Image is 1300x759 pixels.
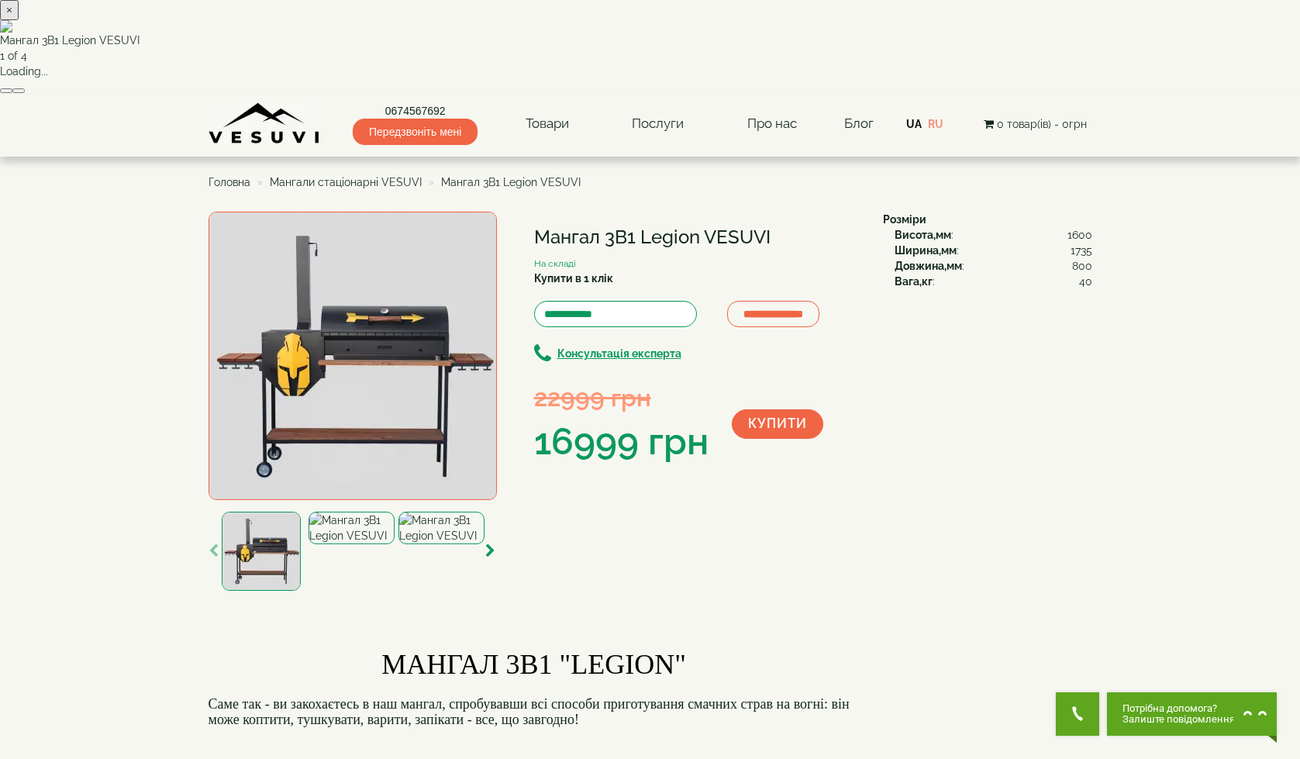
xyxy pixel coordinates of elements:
button: Купити [732,409,823,439]
small: На складі [534,258,576,269]
img: Мангал 3В1 Legion VESUVI [222,512,301,591]
div: : [895,243,1092,258]
b: Розміри [883,213,926,226]
h1: Мангал 3В1 Legion VESUVI [534,227,860,247]
a: 0674567692 [353,103,478,119]
button: Get Call button [1056,692,1099,736]
b: Консультація експерта [557,347,681,360]
span: 40 [1079,274,1092,289]
img: Завод VESUVI [209,102,321,145]
a: Про нас [732,106,812,142]
span: Мангал 3В1 Legion VESUVI [441,176,581,188]
span: Залиште повідомлення [1122,714,1235,725]
span: 1735 [1071,243,1092,258]
span: Потрібна допомога? [1122,703,1235,714]
a: Послуги [616,106,699,142]
div: : [895,274,1092,289]
a: Головна [209,176,250,188]
span: 0 товар(ів) - 0грн [997,118,1087,130]
img: Мангал 3В1 Legion VESUVI [209,212,497,500]
a: Мангали стаціонарні VESUVI [270,176,422,188]
span: Передзвоніть мені [353,119,478,145]
b: Довжина,мм [895,260,962,272]
a: Блог [844,116,874,131]
div: : [895,227,1092,243]
img: Мангал 3В1 Legion VESUVI [309,512,395,544]
b: Ширина,мм [895,244,957,257]
font: Саме так - ви закохаєтесь в наш мангал, спробувавши всі способи приготування смачних страв на вог... [209,696,850,728]
label: Купити в 1 клік [534,271,613,286]
img: Мангал 3В1 Legion VESUVI [398,512,484,544]
div: : [895,258,1092,274]
b: Вага,кг [895,275,933,288]
div: 22999 грн [534,380,709,415]
a: UA [906,118,922,130]
b: Висота,мм [895,229,951,241]
button: Chat button [1107,692,1277,736]
div: 16999 грн [534,416,709,468]
span: 800 [1072,258,1092,274]
button: Next (Right arrow key) [12,88,25,93]
span: 1600 [1067,227,1092,243]
span: МАНГАЛ 3В1 "LEGION" [381,649,686,680]
a: Товари [510,106,584,142]
a: RU [928,118,943,130]
button: 0 товар(ів) - 0грн [979,116,1091,133]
